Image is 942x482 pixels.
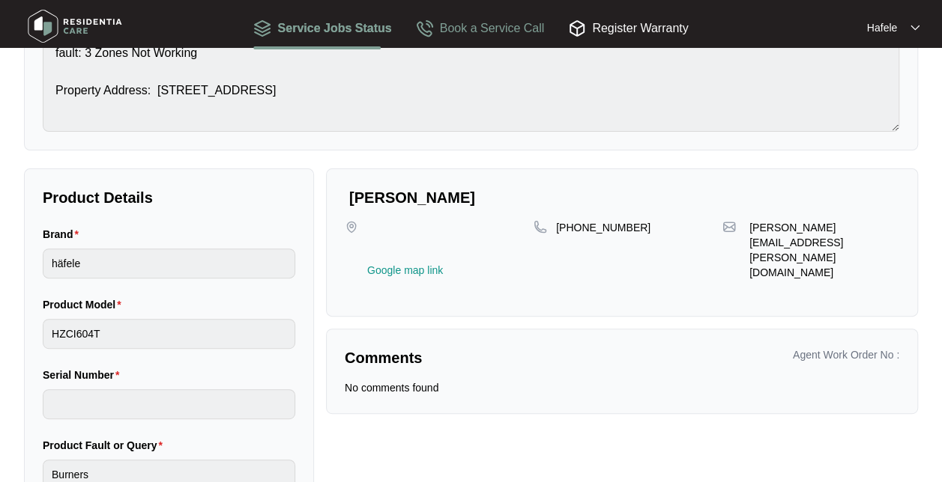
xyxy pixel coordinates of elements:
p: [PERSON_NAME][EMAIL_ADDRESS][PERSON_NAME][DOMAIN_NAME] [749,220,899,280]
p: Hafele [867,20,897,35]
div: Service Jobs Status [253,19,391,37]
p: No comments found [345,380,438,395]
div: Book a Service Call [416,19,545,37]
p: Comments [345,347,612,368]
textarea: fault: 3 Zones Not Working Property Address: [STREET_ADDRESS] [43,31,899,132]
img: Service Jobs Status icon [253,19,271,37]
img: map-pin [534,220,547,234]
p: [PERSON_NAME] [349,187,899,208]
label: Brand [43,227,85,242]
img: Book a Service Call icon [416,19,434,37]
img: Register Warranty icon [568,19,586,37]
label: Serial Number [43,367,125,382]
input: Serial Number [43,389,295,419]
img: map-pin [345,220,358,234]
img: dropdown arrow [911,24,920,31]
img: map-pin [722,220,736,234]
label: Product Model [43,297,127,312]
p: Product Details [43,187,295,208]
p: [PHONE_NUMBER] [556,220,650,235]
a: Google map link [367,265,443,275]
img: residentia care logo [22,4,127,49]
div: Register Warranty [568,19,688,37]
input: Product Model [43,319,295,349]
input: Brand [43,248,295,278]
p: Agent Work Order No : [793,347,899,362]
label: Product Fault or Query [43,438,169,453]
